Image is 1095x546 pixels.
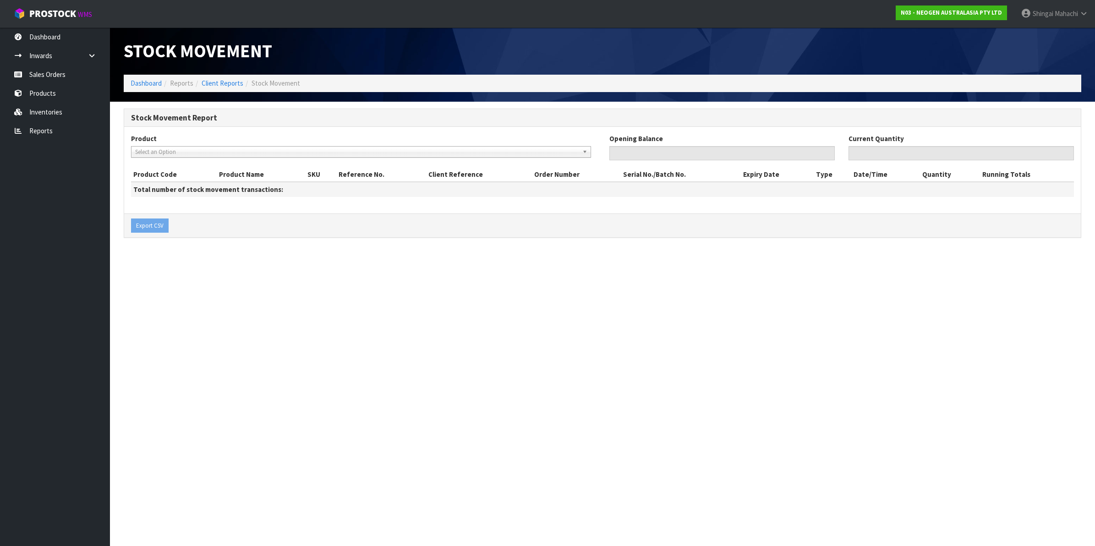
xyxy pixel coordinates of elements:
th: Date/Time [851,167,920,182]
th: Client Reference [426,167,531,182]
label: Opening Balance [609,134,663,143]
h3: Stock Movement Report [131,114,1074,122]
span: Select an Option [135,147,579,158]
strong: Total number of stock movement transactions: [133,185,283,194]
span: Stock Movement [124,39,272,62]
th: Product Name [217,167,305,182]
a: Client Reports [202,79,243,87]
th: Product Code [131,167,217,182]
th: Expiry Date [741,167,814,182]
span: ProStock [29,8,76,20]
th: SKU [305,167,336,182]
span: Reports [170,79,193,87]
span: Stock Movement [252,79,300,87]
small: WMS [78,10,92,19]
label: Current Quantity [849,134,904,143]
th: Quantity [920,167,980,182]
button: Export CSV [131,218,169,233]
th: Order Number [532,167,621,182]
img: cube-alt.png [14,8,25,19]
th: Serial No./Batch No. [621,167,741,182]
a: Dashboard [131,79,162,87]
th: Running Totals [980,167,1074,182]
span: Mahachi [1055,9,1078,18]
strong: N03 - NEOGEN AUSTRALASIA PTY LTD [901,9,1002,16]
th: Type [814,167,851,182]
label: Product [131,134,157,143]
th: Reference No. [336,167,426,182]
span: Shingai [1033,9,1053,18]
